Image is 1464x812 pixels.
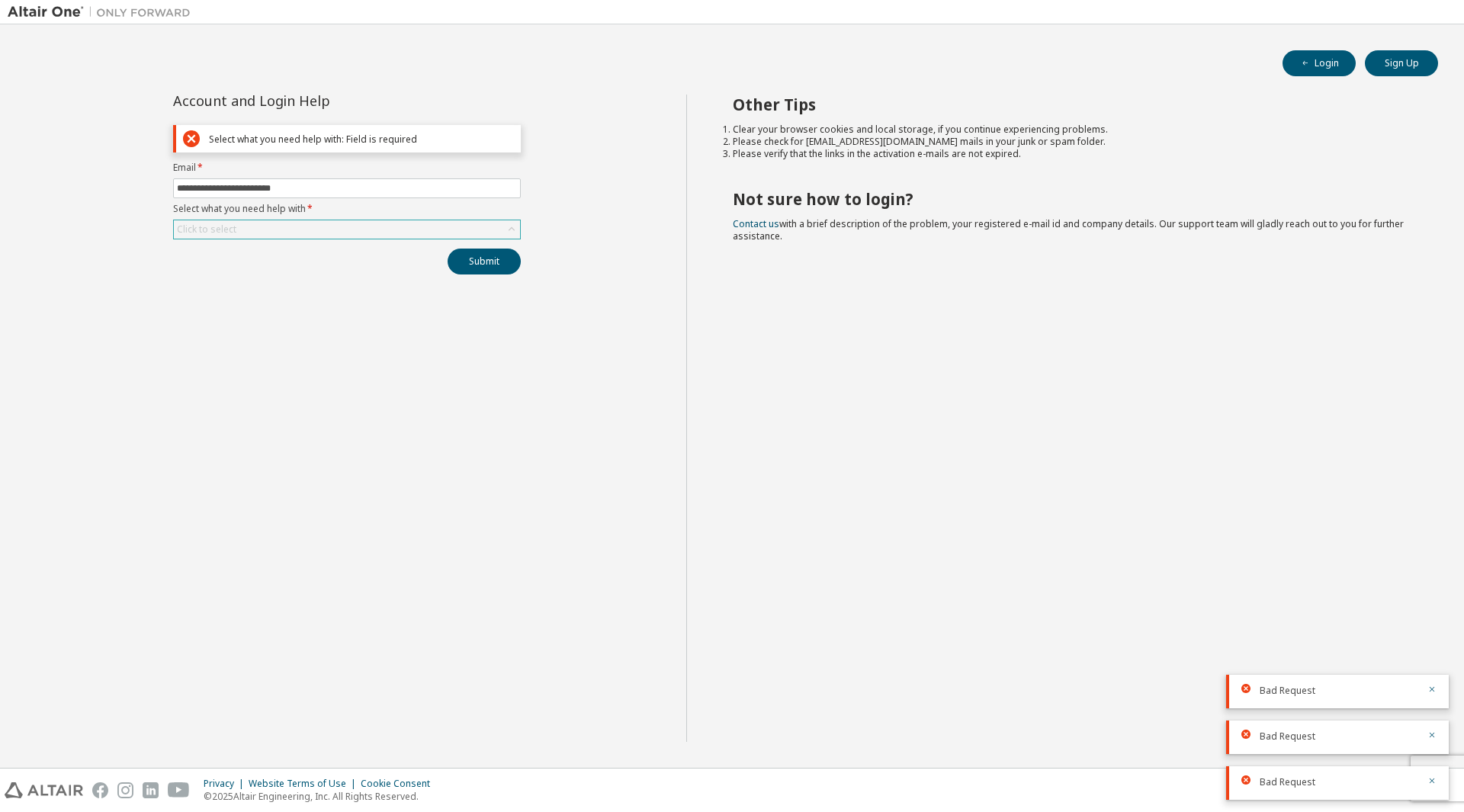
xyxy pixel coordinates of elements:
img: altair_logo.svg [5,782,83,798]
h2: Not sure how to login? [733,189,1411,209]
span: with a brief description of the problem, your registered e-mail id and company details. Our suppo... [733,217,1404,242]
img: Altair One [8,5,198,20]
span: Bad Request [1260,685,1315,697]
div: Privacy [204,778,249,790]
img: facebook.svg [92,782,108,798]
div: Website Terms of Use [249,778,361,790]
div: Click to select [177,223,236,236]
span: Bad Request [1260,776,1315,788]
li: Please verify that the links in the activation e-mails are not expired. [733,148,1411,160]
div: Click to select [174,220,520,239]
li: Please check for [EMAIL_ADDRESS][DOMAIN_NAME] mails in your junk or spam folder. [733,136,1411,148]
button: Submit [448,249,521,274]
h2: Other Tips [733,95,1411,114]
img: linkedin.svg [143,782,159,798]
button: Sign Up [1365,50,1438,76]
div: Account and Login Help [173,95,451,107]
label: Select what you need help with [173,203,521,215]
div: Cookie Consent [361,778,439,790]
span: Bad Request [1260,730,1315,743]
label: Email [173,162,521,174]
li: Clear your browser cookies and local storage, if you continue experiencing problems. [733,124,1411,136]
div: Select what you need help with: Field is required [209,133,514,145]
a: Contact us [733,217,779,230]
img: instagram.svg [117,782,133,798]
img: youtube.svg [168,782,190,798]
p: © 2025 Altair Engineering, Inc. All Rights Reserved. [204,790,439,803]
button: Login [1283,50,1356,76]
